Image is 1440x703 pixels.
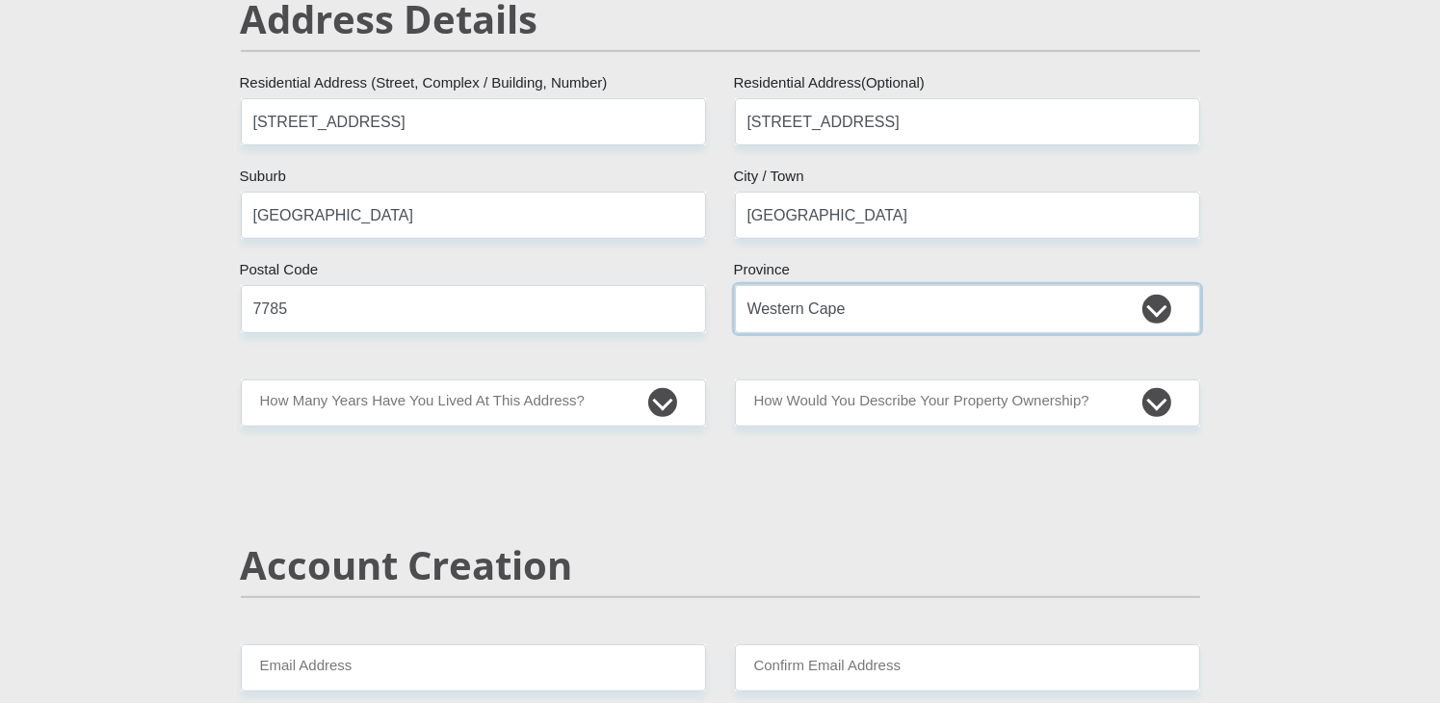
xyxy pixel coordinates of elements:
select: Please Select a Province [735,285,1200,332]
select: Please select a value [735,379,1200,427]
select: Please select a value [241,379,706,427]
input: City [735,192,1200,239]
input: Valid residential address [241,98,706,145]
h2: Account Creation [241,542,1200,588]
input: Confirm Email Address [735,644,1200,691]
input: Email Address [241,644,706,691]
input: Suburb [241,192,706,239]
input: Postal Code [241,285,706,332]
input: Address line 2 (Optional) [735,98,1200,145]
